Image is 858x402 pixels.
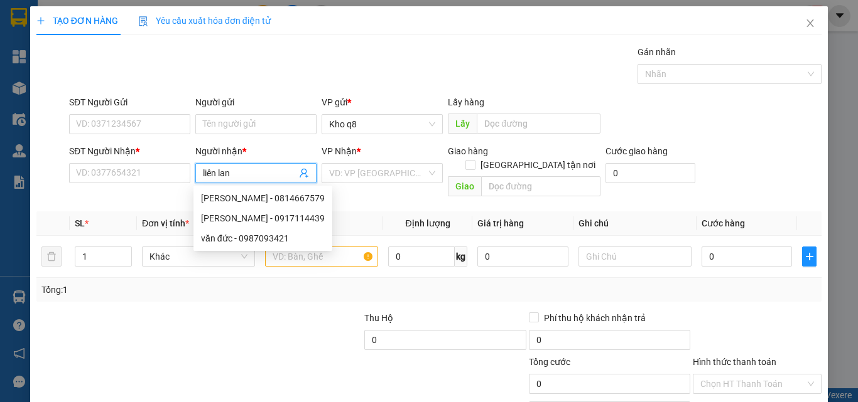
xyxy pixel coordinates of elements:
span: Kho q8 [329,115,435,134]
span: kg [455,246,467,267]
span: plus [803,251,816,262]
button: delete [41,246,62,267]
span: Cước hàng [702,218,745,228]
div: [PERSON_NAME] - 0814667579 [201,191,325,205]
button: plus [802,246,817,267]
span: Lấy hàng [448,97,484,107]
span: Khác [149,247,247,266]
span: Yêu cầu xuất hóa đơn điện tử [138,16,271,26]
div: Người gửi [195,95,317,109]
span: Giao hàng [448,146,488,156]
input: Dọc đường [481,176,600,196]
img: icon [138,16,148,26]
div: Người nhận [195,144,317,158]
span: Định lượng [405,218,450,228]
span: Phí thu hộ khách nhận trả [539,311,651,325]
div: Trần văn Đức - 0917114439 [193,208,332,228]
div: Tổng: 1 [41,283,332,297]
span: TẠO ĐƠN HÀNG [36,16,118,26]
span: Giao [448,176,481,196]
span: Đơn vị tính [142,218,189,228]
input: 0 [477,246,568,267]
span: close [805,18,815,28]
span: SL [75,218,85,228]
input: Ghi Chú [578,246,692,267]
div: văn đức - 0814667579 [193,188,332,208]
label: Hình thức thanh toán [693,357,776,367]
label: Cước giao hàng [605,146,668,156]
span: Giá trị hàng [477,218,524,228]
span: plus [36,16,45,25]
span: VP Nhận [322,146,357,156]
label: Gán nhãn [638,47,676,57]
input: Cước giao hàng [605,163,695,183]
div: [PERSON_NAME] - 0917114439 [201,211,325,225]
button: Close [793,6,828,41]
span: Lấy [448,114,477,134]
th: Ghi chú [573,211,697,236]
span: [GEOGRAPHIC_DATA] tận nơi [475,158,600,172]
div: VP gửi [322,95,443,109]
div: văn đức - 0987093421 [201,231,325,245]
div: SĐT Người Gửi [69,95,190,109]
input: Dọc đường [477,114,600,134]
span: Thu Hộ [364,313,393,323]
span: user-add [299,168,309,178]
input: VD: Bàn, Ghế [265,246,378,267]
span: Tổng cước [529,357,570,367]
div: SĐT Người Nhận [69,144,190,158]
div: văn đức - 0987093421 [193,228,332,248]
